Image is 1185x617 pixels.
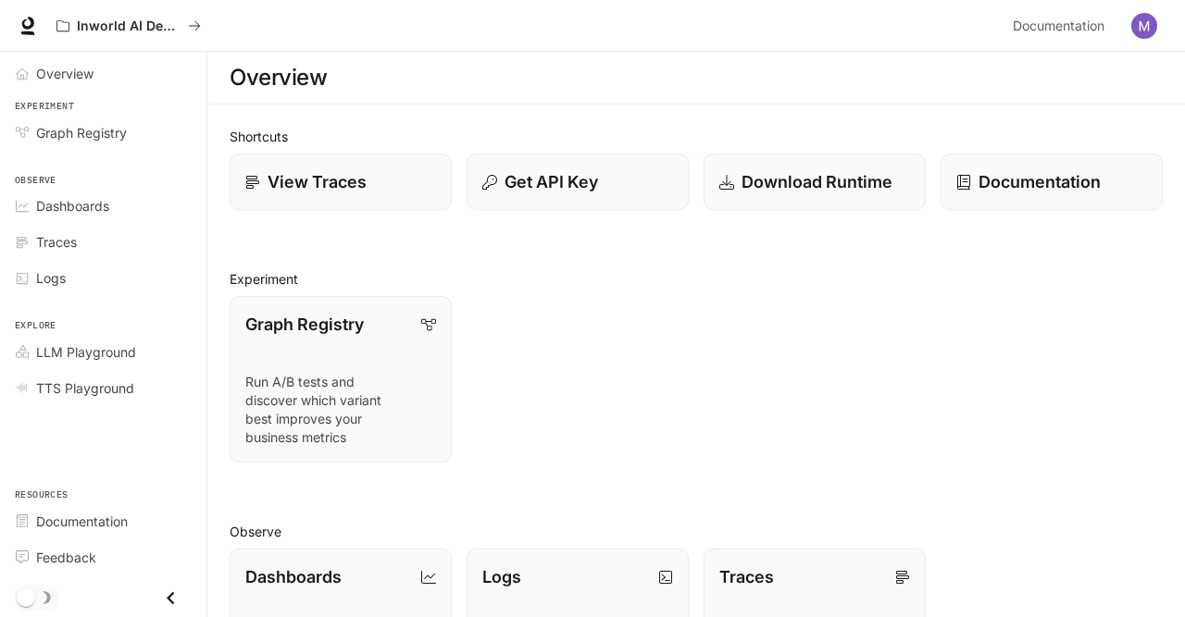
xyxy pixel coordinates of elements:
[36,342,136,362] span: LLM Playground
[17,586,35,607] span: Dark mode toggle
[1131,13,1157,39] img: User avatar
[7,336,199,368] a: LLM Playground
[7,226,199,258] a: Traces
[742,169,892,194] p: Download Runtime
[7,372,199,404] a: TTS Playground
[7,262,199,294] a: Logs
[1013,15,1104,38] span: Documentation
[245,564,342,589] p: Dashboards
[7,190,199,222] a: Dashboards
[230,296,452,463] a: Graph RegistryRun A/B tests and discover which variant best improves your business metrics
[36,123,127,142] span: Graph Registry
[1005,7,1118,44] a: Documentation
[36,196,109,216] span: Dashboards
[230,522,1163,541] h2: Observe
[230,59,327,96] h1: Overview
[36,548,96,567] span: Feedback
[36,512,128,531] span: Documentation
[245,373,436,447] p: Run A/B tests and discover which variant best improves your business metrics
[150,579,192,617] button: Close drawer
[36,378,134,398] span: TTS Playground
[77,19,181,34] p: Inworld AI Demos
[7,57,199,90] a: Overview
[230,269,1163,289] h2: Experiment
[7,117,199,149] a: Graph Registry
[230,127,1163,146] h2: Shortcuts
[36,64,94,83] span: Overview
[36,268,66,288] span: Logs
[230,154,452,210] a: View Traces
[268,169,367,194] p: View Traces
[704,154,926,210] a: Download Runtime
[979,169,1101,194] p: Documentation
[482,564,521,589] p: Logs
[36,232,77,252] span: Traces
[467,154,689,210] button: Get API Key
[505,169,598,194] p: Get API Key
[7,541,199,574] a: Feedback
[48,7,209,44] button: All workspaces
[1126,7,1163,44] button: User avatar
[7,505,199,537] a: Documentation
[941,154,1163,210] a: Documentation
[719,564,774,589] p: Traces
[245,312,364,337] p: Graph Registry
